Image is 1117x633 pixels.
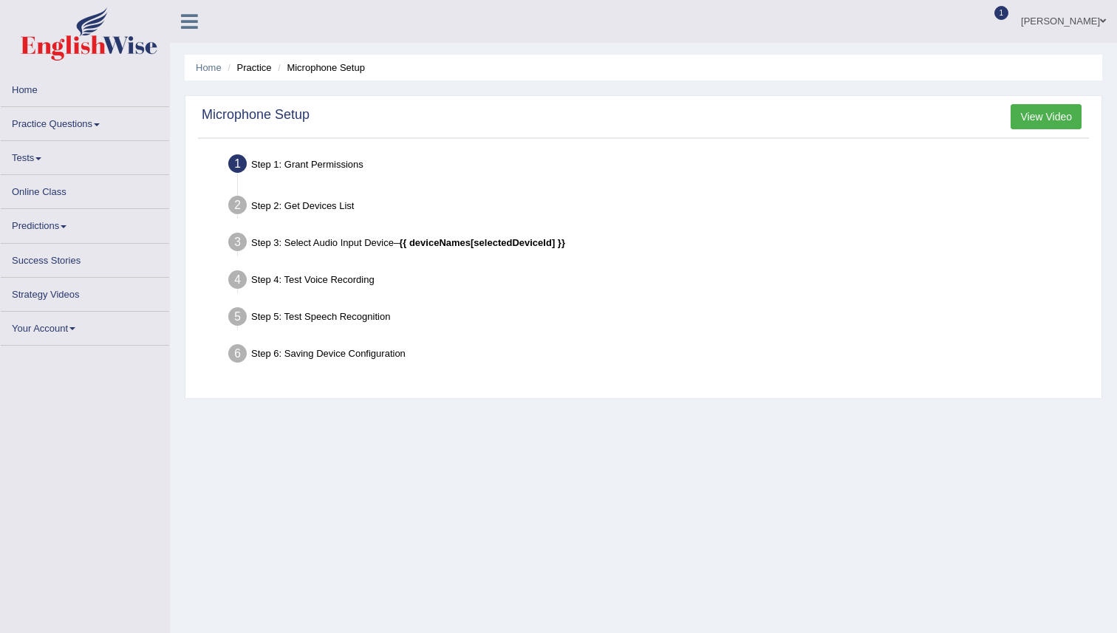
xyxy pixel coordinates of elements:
span: – [394,237,565,248]
b: {{ deviceNames[selectedDeviceId] }} [399,237,565,248]
a: Home [1,73,169,102]
li: Practice [224,61,271,75]
div: Step 4: Test Voice Recording [222,266,1095,298]
a: Predictions [1,209,169,238]
span: 1 [994,6,1009,20]
a: Online Class [1,175,169,204]
a: Tests [1,141,169,170]
div: Step 5: Test Speech Recognition [222,303,1095,335]
a: Home [196,62,222,73]
a: Success Stories [1,244,169,273]
a: Strategy Videos [1,278,169,307]
a: Your Account [1,312,169,341]
li: Microphone Setup [274,61,365,75]
div: Step 1: Grant Permissions [222,150,1095,182]
div: Step 6: Saving Device Configuration [222,340,1095,372]
a: Practice Questions [1,107,169,136]
h2: Microphone Setup [202,108,310,123]
div: Step 3: Select Audio Input Device [222,228,1095,261]
div: Step 2: Get Devices List [222,191,1095,224]
button: View Video [1011,104,1082,129]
